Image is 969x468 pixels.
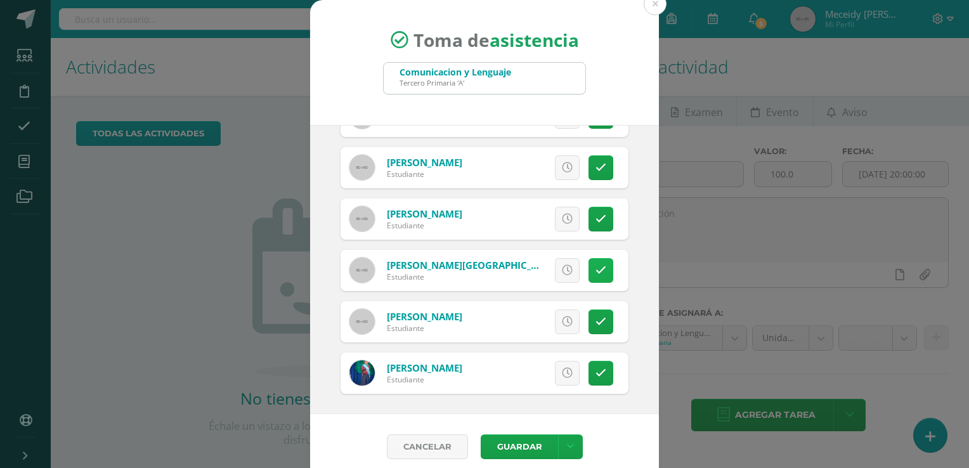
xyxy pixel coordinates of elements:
[349,309,375,334] img: 60x60
[387,434,468,459] a: Cancelar
[387,374,462,385] div: Estudiante
[481,434,558,459] button: Guardar
[387,323,462,334] div: Estudiante
[400,78,511,88] div: Tercero Primaria 'A'
[387,310,462,323] a: [PERSON_NAME]
[349,360,375,386] img: 7ac10d6501a1c4a948656ac1f14e958a.png
[387,259,559,271] a: [PERSON_NAME][GEOGRAPHIC_DATA]
[387,271,539,282] div: Estudiante
[349,206,375,231] img: 60x60
[387,207,462,220] a: [PERSON_NAME]
[413,28,579,52] span: Toma de
[490,28,579,52] strong: asistencia
[349,257,375,283] img: 60x60
[387,156,462,169] a: [PERSON_NAME]
[400,66,511,78] div: Comunicacion y Lenguaje
[349,155,375,180] img: 60x60
[387,220,462,231] div: Estudiante
[387,169,462,179] div: Estudiante
[384,63,585,94] input: Busca un grado o sección aquí...
[387,361,462,374] a: [PERSON_NAME]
